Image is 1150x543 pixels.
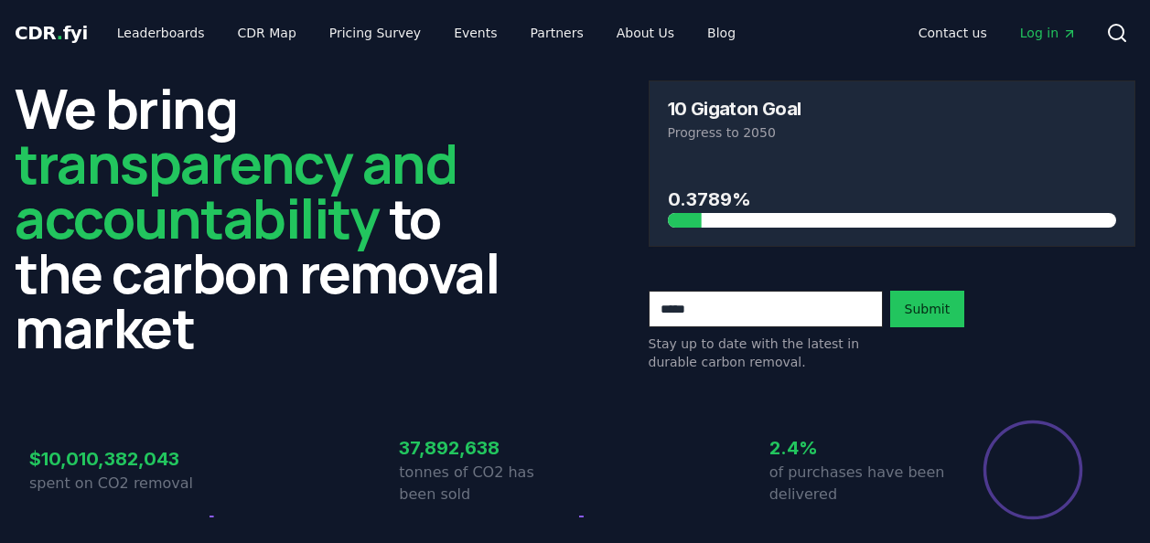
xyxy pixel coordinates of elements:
[15,80,502,355] h2: We bring to the carbon removal market
[29,445,205,473] h3: $10,010,382,043
[516,16,598,49] a: Partners
[15,22,88,44] span: CDR fyi
[29,473,205,495] p: spent on CO2 removal
[904,16,1091,49] nav: Main
[649,335,883,371] p: Stay up to date with the latest in durable carbon removal.
[102,16,220,49] a: Leaderboards
[890,291,965,327] button: Submit
[668,100,801,118] h3: 10 Gigaton Goal
[399,462,575,506] p: tonnes of CO2 has been sold
[315,16,435,49] a: Pricing Survey
[57,22,63,44] span: .
[1020,24,1077,42] span: Log in
[693,16,750,49] a: Blog
[769,462,945,506] p: of purchases have been delivered
[982,419,1084,521] div: Percentage of sales delivered
[223,16,311,49] a: CDR Map
[102,16,750,49] nav: Main
[769,434,945,462] h3: 2.4%
[904,16,1002,49] a: Contact us
[668,186,1117,213] h3: 0.3789%
[1005,16,1091,49] a: Log in
[602,16,689,49] a: About Us
[439,16,511,49] a: Events
[15,20,88,46] a: CDR.fyi
[15,125,457,255] span: transparency and accountability
[399,434,575,462] h3: 37,892,638
[668,123,1117,142] p: Progress to 2050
